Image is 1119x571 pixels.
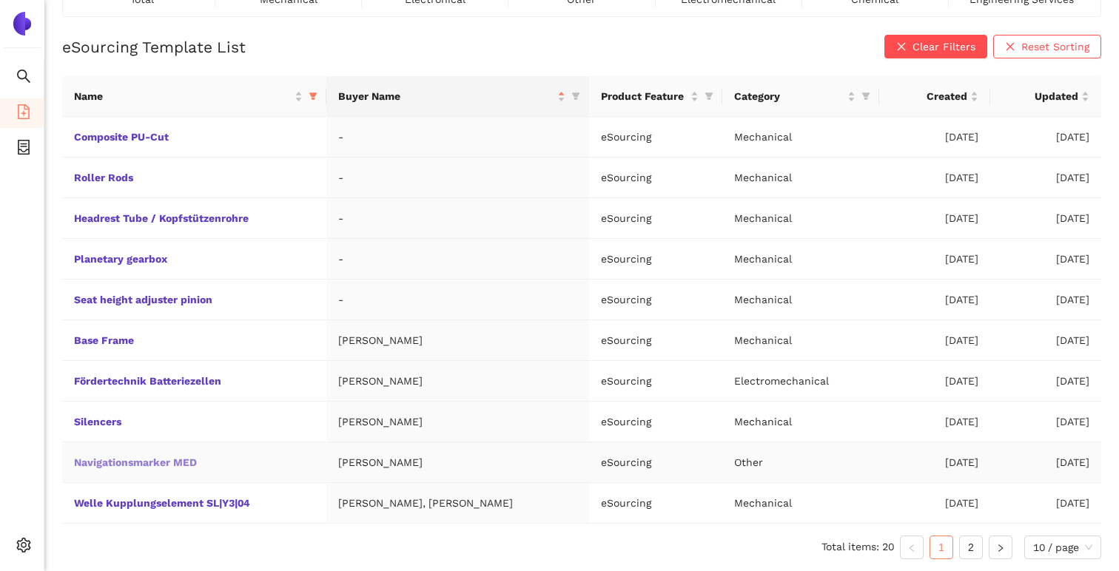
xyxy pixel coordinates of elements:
span: Name [74,88,292,104]
td: [PERSON_NAME], [PERSON_NAME] [326,483,589,524]
td: [DATE] [879,280,990,320]
td: [DATE] [990,361,1101,402]
img: Logo [10,12,34,36]
span: filter [309,92,317,101]
td: eSourcing [589,442,722,483]
th: this column's title is Name,this column is sortable [62,76,326,117]
td: [DATE] [879,117,990,158]
td: [PERSON_NAME] [326,402,589,442]
th: this column's title is Updated,this column is sortable [990,76,1101,117]
td: [DATE] [990,402,1101,442]
span: left [907,544,916,553]
th: this column's title is Category,this column is sortable [722,76,879,117]
span: filter [858,85,873,107]
td: - [326,158,589,198]
span: Updated [1002,88,1078,104]
td: eSourcing [589,483,722,524]
span: file-add [16,99,31,129]
td: [DATE] [879,483,990,524]
td: [DATE] [990,442,1101,483]
td: [DATE] [879,320,990,361]
li: Next Page [989,535,1012,559]
td: [PERSON_NAME] [326,442,589,483]
td: - [326,117,589,158]
td: - [326,280,589,320]
td: Other [722,442,879,483]
td: [DATE] [990,198,1101,239]
span: Category [734,88,844,104]
li: Previous Page [900,535,924,559]
td: [DATE] [990,320,1101,361]
td: [DATE] [879,158,990,198]
td: Mechanical [722,198,879,239]
td: eSourcing [589,361,722,402]
td: eSourcing [589,402,722,442]
th: this column's title is Created,this column is sortable [879,76,990,117]
span: close [896,41,907,53]
li: 1 [930,535,953,559]
span: Clear Filters [913,38,975,55]
button: closeClear Filters [884,35,987,58]
span: Created [891,88,967,104]
td: eSourcing [589,198,722,239]
td: [DATE] [990,280,1101,320]
td: [DATE] [990,158,1101,198]
td: [DATE] [879,198,990,239]
a: 1 [930,536,952,558]
h2: eSourcing Template List [62,36,246,58]
td: [PERSON_NAME] [326,361,589,402]
span: filter [702,85,716,107]
td: eSourcing [589,158,722,198]
td: [DATE] [879,402,990,442]
td: eSourcing [589,280,722,320]
td: Electromechanical [722,361,879,402]
td: [DATE] [990,239,1101,280]
span: close [1005,41,1015,53]
td: - [326,198,589,239]
td: eSourcing [589,320,722,361]
td: Mechanical [722,117,879,158]
td: [DATE] [990,117,1101,158]
td: [DATE] [879,239,990,280]
td: - [326,239,589,280]
td: Mechanical [722,320,879,361]
span: container [16,135,31,164]
span: 10 / page [1033,536,1092,558]
td: Mechanical [722,158,879,198]
span: Buyer Name [338,88,554,104]
td: [DATE] [879,442,990,483]
td: [DATE] [990,483,1101,524]
td: [PERSON_NAME] [326,320,589,361]
span: filter [568,85,583,107]
td: Mechanical [722,280,879,320]
button: closeReset Sorting [993,35,1101,58]
td: [DATE] [879,361,990,402]
td: Mechanical [722,483,879,524]
button: right [989,535,1012,559]
span: Reset Sorting [1021,38,1089,55]
span: Product Feature [601,88,688,104]
td: eSourcing [589,117,722,158]
span: filter [861,92,870,101]
span: right [996,544,1005,553]
span: search [16,64,31,93]
button: left [900,535,924,559]
span: filter [306,85,320,107]
a: 2 [960,536,982,558]
div: Page Size [1024,535,1101,559]
span: filter [571,92,580,101]
td: Mechanical [722,402,879,442]
span: filter [705,92,713,101]
th: this column's title is Product Feature,this column is sortable [589,76,722,117]
td: eSourcing [589,239,722,280]
td: Mechanical [722,239,879,280]
li: Total items: 20 [821,535,894,559]
span: setting [16,533,31,562]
